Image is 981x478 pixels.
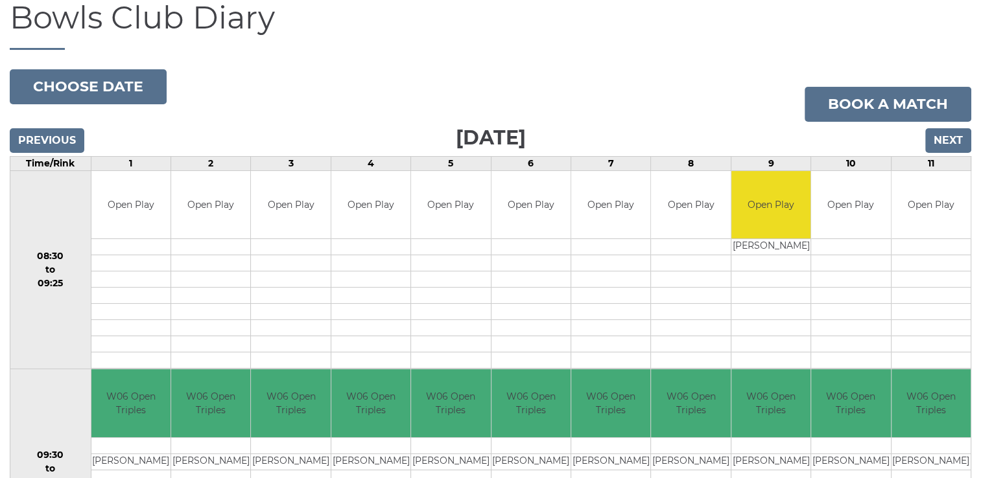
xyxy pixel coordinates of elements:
[171,369,250,437] td: W06 Open Triples
[811,453,890,470] td: [PERSON_NAME]
[811,156,891,170] td: 10
[411,156,491,170] td: 5
[411,369,490,437] td: W06 Open Triples
[411,453,490,470] td: [PERSON_NAME]
[892,369,971,437] td: W06 Open Triples
[651,453,730,470] td: [PERSON_NAME]
[491,171,571,239] td: Open Play
[171,453,250,470] td: [PERSON_NAME]
[805,87,971,122] a: Book a match
[892,453,971,470] td: [PERSON_NAME]
[891,156,971,170] td: 11
[251,156,331,170] td: 3
[571,171,650,239] td: Open Play
[10,156,91,170] td: Time/Rink
[251,369,330,437] td: W06 Open Triples
[731,156,810,170] td: 9
[491,156,571,170] td: 6
[491,369,571,437] td: W06 Open Triples
[331,171,410,239] td: Open Play
[651,171,730,239] td: Open Play
[91,453,171,470] td: [PERSON_NAME]
[10,1,971,50] h1: Bowls Club Diary
[571,453,650,470] td: [PERSON_NAME]
[331,369,410,437] td: W06 Open Triples
[331,453,410,470] td: [PERSON_NAME]
[571,369,650,437] td: W06 Open Triples
[925,128,971,153] input: Next
[811,171,890,239] td: Open Play
[251,171,330,239] td: Open Play
[10,170,91,369] td: 08:30 to 09:25
[251,453,330,470] td: [PERSON_NAME]
[10,128,84,153] input: Previous
[811,369,890,437] td: W06 Open Triples
[731,171,810,239] td: Open Play
[892,171,971,239] td: Open Play
[651,156,731,170] td: 8
[491,453,571,470] td: [PERSON_NAME]
[171,171,250,239] td: Open Play
[91,156,171,170] td: 1
[331,156,410,170] td: 4
[651,369,730,437] td: W06 Open Triples
[571,156,650,170] td: 7
[731,369,810,437] td: W06 Open Triples
[91,171,171,239] td: Open Play
[171,156,250,170] td: 2
[10,69,167,104] button: Choose date
[411,171,490,239] td: Open Play
[731,453,810,470] td: [PERSON_NAME]
[91,369,171,437] td: W06 Open Triples
[731,239,810,255] td: [PERSON_NAME]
